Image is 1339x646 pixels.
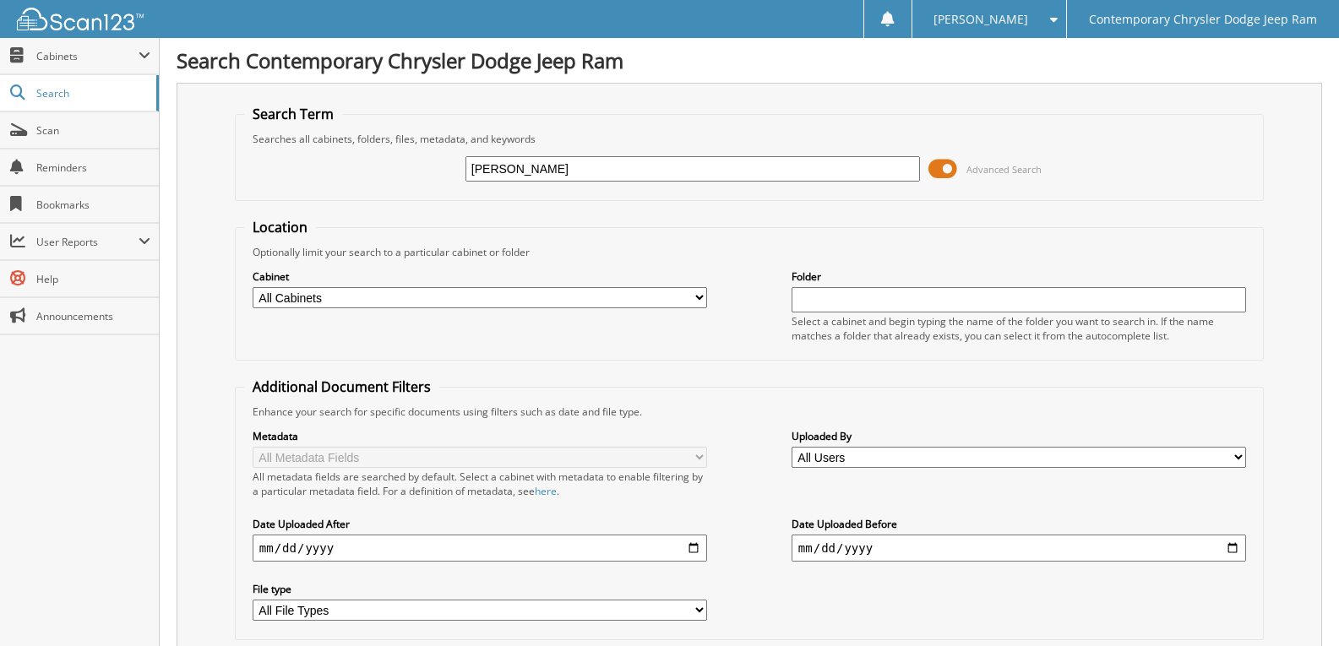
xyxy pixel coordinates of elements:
span: Help [36,272,150,286]
legend: Additional Document Filters [244,377,439,396]
div: Searches all cabinets, folders, files, metadata, and keywords [244,132,1255,146]
legend: Search Term [244,105,342,123]
a: here [535,484,557,498]
div: Select a cabinet and begin typing the name of the folder you want to search in. If the name match... [792,314,1246,343]
legend: Location [244,218,316,236]
label: File type [253,582,707,596]
label: Folder [792,269,1246,284]
span: Search [36,86,148,100]
label: Uploaded By [792,429,1246,443]
span: Contemporary Chrysler Dodge Jeep Ram [1089,14,1317,24]
span: Bookmarks [36,198,150,212]
span: Announcements [36,309,150,323]
span: [PERSON_NAME] [933,14,1028,24]
span: Scan [36,123,150,138]
div: All metadata fields are searched by default. Select a cabinet with metadata to enable filtering b... [253,470,707,498]
iframe: Chat Widget [1255,565,1339,646]
label: Date Uploaded After [253,517,707,531]
img: scan123-logo-white.svg [17,8,144,30]
label: Cabinet [253,269,707,284]
h1: Search Contemporary Chrysler Dodge Jeep Ram [177,46,1322,74]
span: Cabinets [36,49,139,63]
input: end [792,535,1246,562]
input: start [253,535,707,562]
div: Optionally limit your search to a particular cabinet or folder [244,245,1255,259]
span: Reminders [36,160,150,175]
span: User Reports [36,235,139,249]
div: Enhance your search for specific documents using filters such as date and file type. [244,404,1255,419]
label: Date Uploaded Before [792,517,1246,531]
span: Advanced Search [966,163,1042,176]
label: Metadata [253,429,707,443]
